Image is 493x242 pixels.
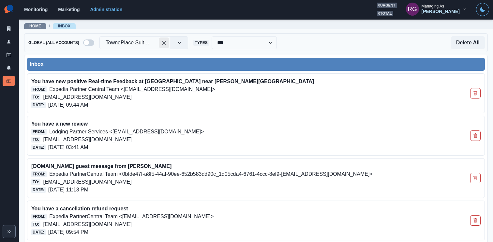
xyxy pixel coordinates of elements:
[377,3,397,8] span: 0 urgent
[31,137,40,143] span: To:
[24,7,48,12] a: Monitoring
[3,76,15,86] a: Inbox
[422,9,460,14] div: [PERSON_NAME]
[31,94,40,100] span: To:
[3,50,15,60] a: Draft Posts
[159,38,169,48] div: Clear selected options
[377,11,393,16] span: 0 total
[470,173,481,183] button: Delete Email
[3,23,15,34] a: Clients
[27,40,81,46] span: Global (All Accounts)
[476,3,489,16] button: Toggle Mode
[48,228,88,236] p: [DATE] 09:54 PM
[43,220,131,228] p: [EMAIL_ADDRESS][DOMAIN_NAME]
[470,88,481,98] button: Delete Email
[48,186,88,194] p: [DATE] 11:13 PM
[24,23,76,29] nav: breadcrumb
[422,4,444,8] div: Managing As
[31,221,40,227] span: To:
[31,187,46,193] span: Date:
[49,128,204,136] p: Lodging Partner Services <[EMAIL_ADDRESS][DOMAIN_NAME]>
[451,36,485,49] button: Delete All
[470,215,481,226] button: Delete Email
[49,85,215,93] p: Expedia Partner Central Team <[EMAIL_ADDRESS][DOMAIN_NAME]>
[31,144,46,150] span: Date:
[58,24,70,28] a: Inbox
[30,60,482,68] div: Inbox
[31,179,40,185] span: To:
[31,129,47,135] span: From:
[49,170,372,178] p: Expedia PartnerCentral Team <0bfde47f-a8f5-44af-90ee-652b583dd90c_1d05cda4-6761-4ccc-8ef9-[EMAIL_...
[31,102,46,108] span: Date:
[31,86,47,92] span: From:
[31,78,391,85] p: You have new positive Real-time Feedback at [GEOGRAPHIC_DATA] near [PERSON_NAME][GEOGRAPHIC_DATA]
[31,171,47,177] span: From:
[31,162,391,170] p: [DOMAIN_NAME] guest message from [PERSON_NAME]
[31,214,47,219] span: From:
[29,24,41,28] a: Home
[58,7,80,12] a: Marketing
[49,213,214,220] p: Expedia PartnerCentral Team <[EMAIL_ADDRESS][DOMAIN_NAME]>
[48,101,88,109] p: [DATE] 09:44 AM
[49,23,50,29] span: /
[43,136,131,144] p: [EMAIL_ADDRESS][DOMAIN_NAME]
[43,178,131,186] p: [EMAIL_ADDRESS][DOMAIN_NAME]
[3,63,15,73] a: Notifications
[193,40,209,46] span: Types
[401,3,472,16] button: Managing As[PERSON_NAME]
[408,1,417,17] div: Russel Gabiosa
[31,229,46,235] span: Date:
[470,130,481,141] button: Delete Email
[3,225,16,238] button: Expand
[3,37,15,47] a: Users
[31,205,391,213] p: You have a cancellation refund request
[48,144,88,151] p: [DATE] 03:41 AM
[31,120,391,128] p: You have a new review
[43,93,131,101] p: [EMAIL_ADDRESS][DOMAIN_NAME]
[90,7,122,12] a: Administration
